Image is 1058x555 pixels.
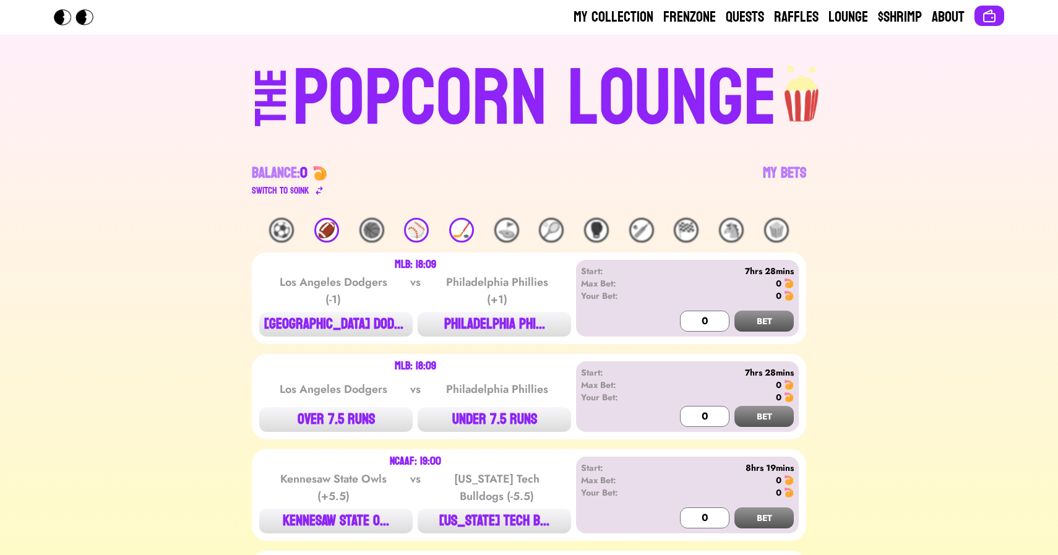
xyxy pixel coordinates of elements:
[418,509,571,533] button: [US_STATE] TECH B...
[408,381,423,398] div: vs
[784,475,794,485] img: 🍤
[418,312,571,337] button: PHILADELPHIA PHI...
[581,277,652,290] div: Max Bet:
[408,470,423,505] div: vs
[828,7,868,27] a: Lounge
[776,277,781,290] div: 0
[581,391,652,403] div: Your Bet:
[674,218,699,243] div: 🏁
[54,9,103,25] img: Popcorn
[404,218,429,243] div: ⚾️
[763,163,806,198] a: My Bets
[663,7,716,27] a: Frenzone
[774,7,819,27] a: Raffles
[539,218,564,243] div: 🎾
[878,7,922,27] a: $Shrimp
[574,7,653,27] a: My Collection
[581,290,652,302] div: Your Bet:
[252,183,309,198] div: Switch to $ OINK
[259,407,413,432] button: OVER 7.5 RUNS
[314,218,339,243] div: 🏈
[271,381,396,398] div: Los Angeles Dodgers
[776,290,781,302] div: 0
[271,470,396,505] div: Kennesaw State Owls (+5.5)
[390,457,441,467] div: NCAAF: 19:00
[784,291,794,301] img: 🍤
[777,54,828,124] img: popcorn
[784,488,794,497] img: 🍤
[418,407,571,432] button: UNDER 7.5 RUNS
[652,265,794,277] div: 7hrs 28mins
[259,509,413,533] button: KENNESAW STATE O...
[784,278,794,288] img: 🍤
[734,507,794,528] button: BET
[764,218,789,243] div: 🍿
[932,7,965,27] a: About
[629,218,654,243] div: 🏏
[271,273,396,308] div: Los Angeles Dodgers (-1)
[408,273,423,308] div: vs
[581,474,652,486] div: Max Bet:
[784,380,794,390] img: 🍤
[300,160,308,186] span: 0
[293,59,777,139] div: POPCORN LOUNGE
[494,218,519,243] div: ⛳️
[776,379,781,391] div: 0
[734,311,794,332] button: BET
[434,273,559,308] div: Philadelphia Phillies (+1)
[776,486,781,499] div: 0
[359,218,384,243] div: 🏀
[252,163,308,183] div: Balance:
[581,462,652,474] div: Start:
[784,392,794,402] img: 🍤
[581,486,652,499] div: Your Bet:
[148,54,910,139] a: THEPOPCORN LOUNGEpopcorn
[449,218,474,243] div: 🏒
[581,265,652,277] div: Start:
[581,366,652,379] div: Start:
[776,474,781,486] div: 0
[726,7,764,27] a: Quests
[584,218,609,243] div: 🥊
[719,218,744,243] div: 🐴
[434,470,559,505] div: [US_STATE] Tech Bulldogs (-5.5)
[395,361,436,371] div: MLB: 18:09
[581,379,652,391] div: Max Bet:
[259,312,413,337] button: [GEOGRAPHIC_DATA] DODG...
[269,218,294,243] div: ⚽️
[776,391,781,403] div: 0
[395,260,436,270] div: MLB: 18:09
[652,462,794,474] div: 8hrs 19mins
[982,9,997,24] img: Connect wallet
[434,381,559,398] div: Philadelphia Phillies
[312,166,327,181] img: 🍤
[249,69,294,151] div: THE
[734,406,794,427] button: BET
[652,366,794,379] div: 7hrs 28mins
